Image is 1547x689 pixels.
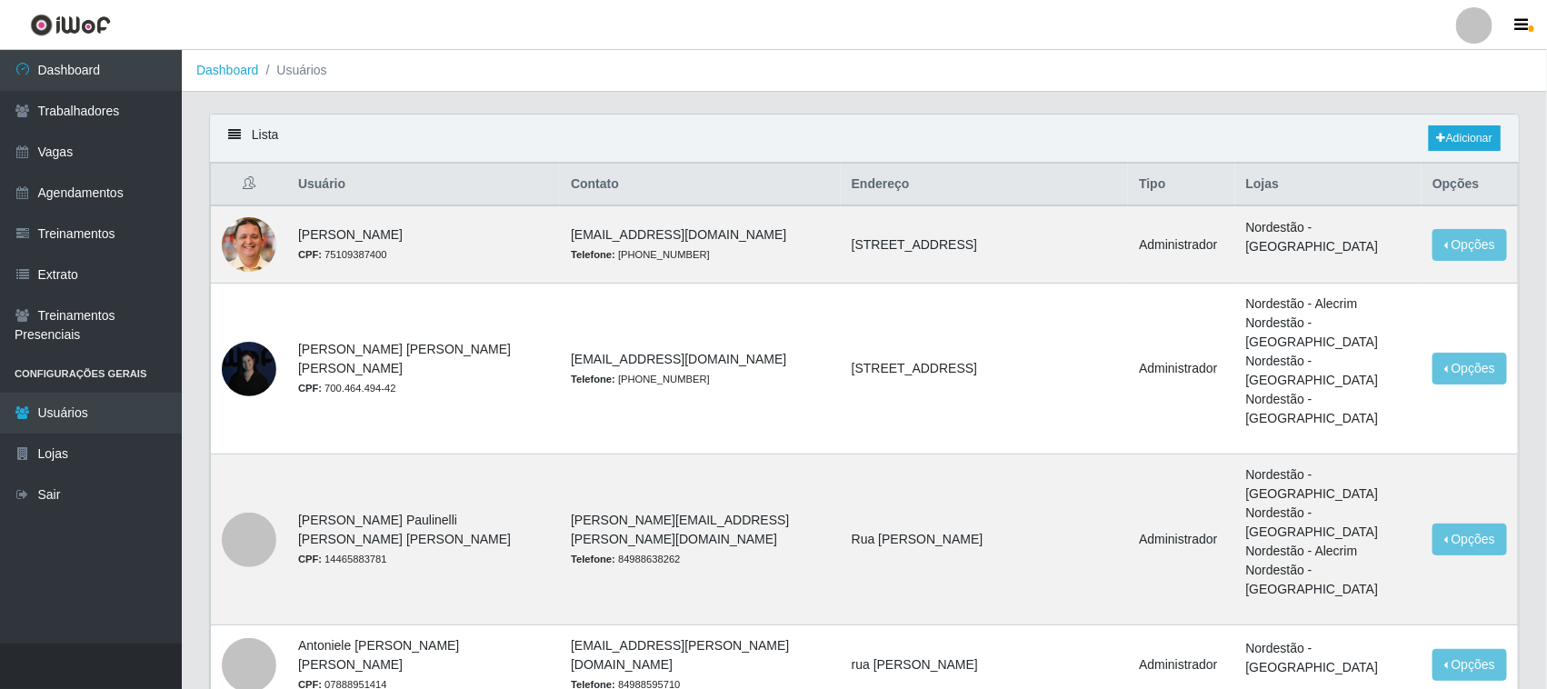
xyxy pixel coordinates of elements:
[841,454,1129,625] td: Rua [PERSON_NAME]
[1128,205,1234,284] td: Administrador
[287,454,560,625] td: [PERSON_NAME] Paulinelli [PERSON_NAME] [PERSON_NAME]
[287,284,560,454] td: [PERSON_NAME] [PERSON_NAME] [PERSON_NAME]
[1432,524,1507,555] button: Opções
[1246,465,1412,504] li: Nordestão - [GEOGRAPHIC_DATA]
[841,164,1129,206] th: Endereço
[298,249,322,260] strong: CPF:
[1429,125,1501,151] a: Adicionar
[1128,164,1234,206] th: Tipo
[298,554,322,564] strong: CPF:
[1246,314,1412,352] li: Nordestão - [GEOGRAPHIC_DATA]
[1432,229,1507,261] button: Opções
[560,454,841,625] td: [PERSON_NAME][EMAIL_ADDRESS][PERSON_NAME][DOMAIN_NAME]
[1422,164,1518,206] th: Opções
[1128,454,1234,625] td: Administrador
[1246,542,1412,561] li: Nordestão - Alecrim
[571,554,615,564] strong: Telefone:
[841,284,1129,454] td: [STREET_ADDRESS]
[1246,352,1412,390] li: Nordestão - [GEOGRAPHIC_DATA]
[210,115,1519,163] div: Lista
[1246,295,1412,314] li: Nordestão - Alecrim
[571,249,710,260] small: [PHONE_NUMBER]
[298,249,387,260] small: 75109387400
[298,383,396,394] small: 700.464.494-42
[1235,164,1422,206] th: Lojas
[560,205,841,284] td: [EMAIL_ADDRESS][DOMAIN_NAME]
[560,164,841,206] th: Contato
[196,63,259,77] a: Dashboard
[1246,390,1412,428] li: Nordestão - [GEOGRAPHIC_DATA]
[571,374,615,384] strong: Telefone:
[1128,284,1234,454] td: Administrador
[1432,649,1507,681] button: Opções
[259,61,327,80] li: Usuários
[560,284,841,454] td: [EMAIL_ADDRESS][DOMAIN_NAME]
[1246,218,1412,256] li: Nordestão - [GEOGRAPHIC_DATA]
[1432,353,1507,384] button: Opções
[571,554,680,564] small: 84988638262
[1246,561,1412,599] li: Nordestão - [GEOGRAPHIC_DATA]
[571,249,615,260] strong: Telefone:
[287,205,560,284] td: [PERSON_NAME]
[841,205,1129,284] td: [STREET_ADDRESS]
[298,554,387,564] small: 14465883781
[30,14,111,36] img: CoreUI Logo
[182,50,1547,92] nav: breadcrumb
[1246,504,1412,542] li: Nordestão - [GEOGRAPHIC_DATA]
[1246,639,1412,677] li: Nordestão - [GEOGRAPHIC_DATA]
[287,164,560,206] th: Usuário
[298,383,322,394] strong: CPF:
[571,374,710,384] small: [PHONE_NUMBER]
